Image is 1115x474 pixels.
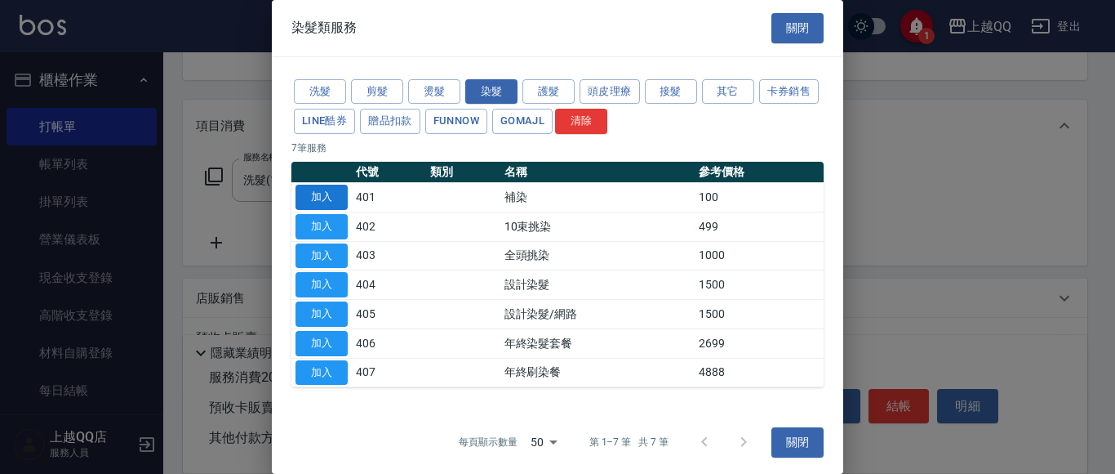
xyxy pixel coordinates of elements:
[295,302,348,327] button: 加入
[360,109,420,134] button: 贈品扣款
[771,13,824,43] button: 關閉
[524,420,563,464] div: 50
[352,162,426,183] th: 代號
[492,109,553,134] button: GOMAJL
[695,300,824,329] td: 1500
[695,162,824,183] th: 參考價格
[500,241,695,271] td: 全頭挑染
[771,427,824,458] button: 關閉
[695,329,824,358] td: 2699
[695,271,824,300] td: 1500
[295,214,348,239] button: 加入
[352,212,426,241] td: 402
[426,162,500,183] th: 類別
[589,435,669,449] p: 第 1–7 筆 共 7 筆
[295,360,348,386] button: 加入
[500,329,695,358] td: 年終染髮套餐
[352,358,426,387] td: 407
[695,241,824,271] td: 1000
[425,109,487,134] button: FUNNOW
[291,20,357,36] span: 染髮類服務
[352,241,426,271] td: 403
[352,271,426,300] td: 404
[695,212,824,241] td: 499
[500,162,695,183] th: 名稱
[500,358,695,387] td: 年終刷染餐
[295,331,348,356] button: 加入
[465,79,518,105] button: 染髮
[294,109,355,134] button: LINE酷券
[295,185,348,210] button: 加入
[702,79,754,105] button: 其它
[294,79,346,105] button: 洗髮
[695,358,824,387] td: 4888
[295,244,348,269] button: 加入
[291,141,824,155] p: 7 筆服務
[500,271,695,300] td: 設計染髮
[352,300,426,329] td: 405
[695,183,824,212] td: 100
[555,109,607,134] button: 清除
[645,79,697,105] button: 接髮
[352,183,426,212] td: 401
[580,79,640,105] button: 頭皮理療
[459,435,518,449] p: 每頁顯示數量
[351,79,403,105] button: 剪髮
[295,272,348,297] button: 加入
[500,300,695,329] td: 設計染髮/網路
[500,183,695,212] td: 補染
[522,79,575,105] button: 護髮
[759,79,820,105] button: 卡券銷售
[500,212,695,241] td: 10束挑染
[352,329,426,358] td: 406
[408,79,460,105] button: 燙髮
